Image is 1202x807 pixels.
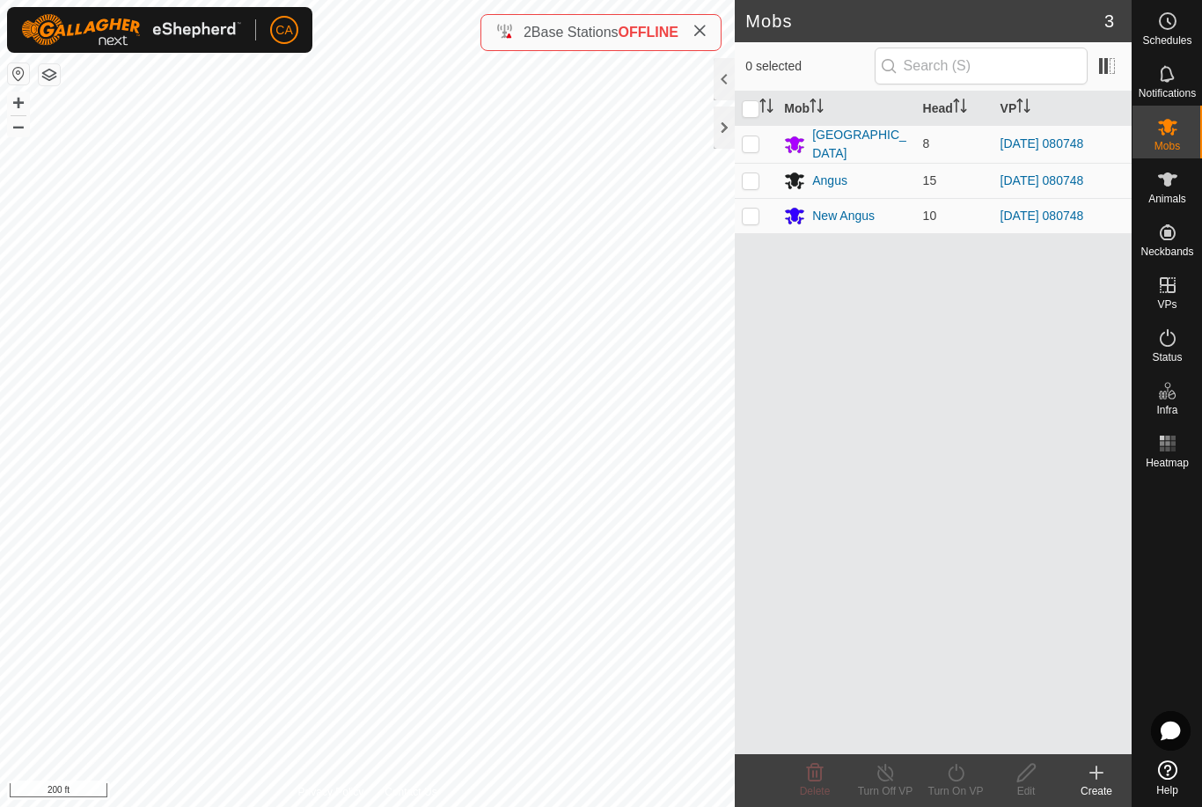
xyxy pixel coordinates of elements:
span: Animals [1148,194,1186,204]
span: Schedules [1142,35,1191,46]
span: CA [275,21,292,40]
a: [DATE] 080748 [1000,173,1084,187]
button: Map Layers [39,64,60,85]
div: [GEOGRAPHIC_DATA] [812,126,908,163]
p-sorticon: Activate to sort [1016,101,1030,115]
th: Head [916,92,993,126]
a: Privacy Policy [298,784,364,800]
button: + [8,92,29,114]
button: Reset Map [8,63,29,84]
p-sorticon: Activate to sort [759,101,773,115]
span: Delete [800,785,831,797]
span: Base Stations [531,25,619,40]
span: Infra [1156,405,1177,415]
th: VP [993,92,1132,126]
span: 3 [1104,8,1114,34]
p-sorticon: Activate to sort [810,101,824,115]
a: Help [1132,753,1202,803]
div: New Angus [812,207,875,225]
span: 15 [923,173,937,187]
div: Angus [812,172,847,190]
a: Contact Us [385,784,436,800]
span: Heatmap [1146,458,1189,468]
span: Mobs [1154,141,1180,151]
span: Neckbands [1140,246,1193,257]
span: 2 [524,25,531,40]
input: Search (S) [875,48,1088,84]
img: Gallagher Logo [21,14,241,46]
p-sorticon: Activate to sort [953,101,967,115]
span: Notifications [1139,88,1196,99]
span: 0 selected [745,57,874,76]
span: Status [1152,352,1182,363]
div: Edit [991,783,1061,799]
a: [DATE] 080748 [1000,136,1084,150]
span: 8 [923,136,930,150]
a: [DATE] 080748 [1000,209,1084,223]
th: Mob [777,92,915,126]
span: 10 [923,209,937,223]
span: VPs [1157,299,1176,310]
h2: Mobs [745,11,1104,32]
button: – [8,115,29,136]
div: Turn Off VP [850,783,920,799]
div: Turn On VP [920,783,991,799]
span: Help [1156,785,1178,796]
div: Create [1061,783,1132,799]
span: OFFLINE [619,25,678,40]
